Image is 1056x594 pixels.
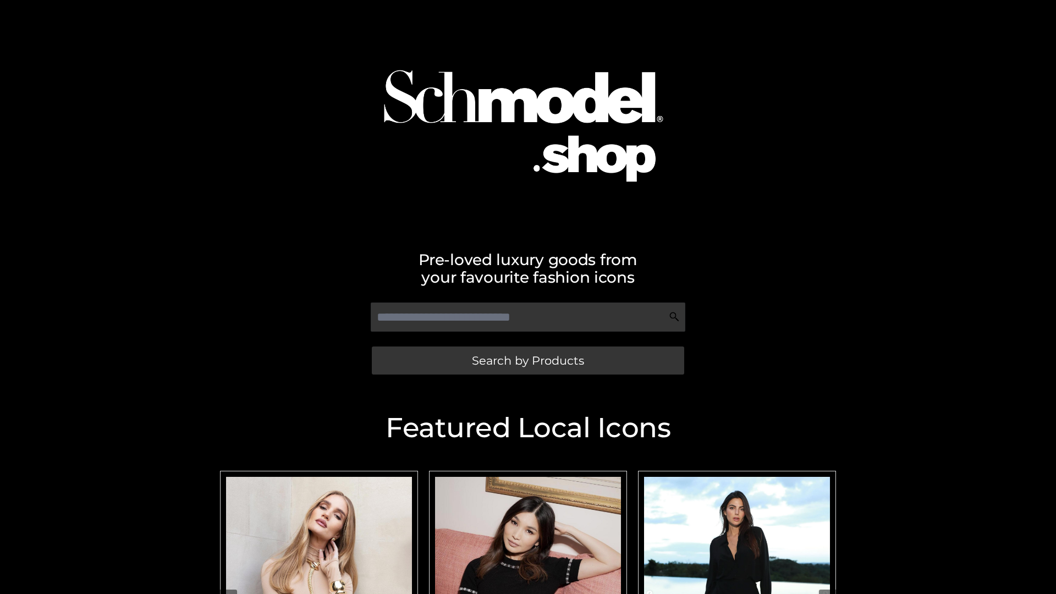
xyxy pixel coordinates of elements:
h2: Featured Local Icons​ [215,414,842,442]
img: Search Icon [669,311,680,322]
a: Search by Products [372,346,684,375]
h2: Pre-loved luxury goods from your favourite fashion icons [215,251,842,286]
span: Search by Products [472,355,584,366]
